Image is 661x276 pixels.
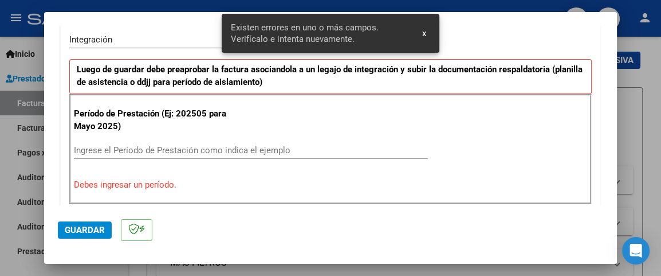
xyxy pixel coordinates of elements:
[74,107,228,133] p: Período de Prestación (Ej: 202505 para Mayo 2025)
[74,178,587,192] p: Debes ingresar un período.
[422,28,426,38] span: x
[622,237,650,265] div: Open Intercom Messenger
[58,221,112,239] button: Guardar
[69,34,112,45] span: Integración
[231,22,408,45] span: Existen errores en uno o más campos. Verifícalo e intenta nuevamente.
[412,23,435,44] button: x
[65,225,105,235] span: Guardar
[77,64,583,88] strong: Luego de guardar debe preaprobar la factura asociandola a un legajo de integración y subir la doc...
